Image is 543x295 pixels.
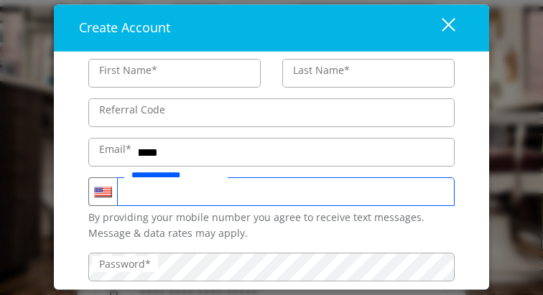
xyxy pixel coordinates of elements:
[88,210,455,242] div: By providing your mobile number you agree to receive text messages. Message & data rates may apply.
[282,59,455,88] input: Lastname
[88,177,117,206] div: Country
[88,98,455,127] input: ReferralCode
[286,62,357,78] label: Last Name*
[92,141,139,157] label: Email*
[425,17,454,39] div: close dialog
[88,59,261,88] input: FirstName
[88,138,455,167] input: Email
[92,256,158,272] label: Password*
[88,253,455,281] input: Password
[92,102,172,118] label: Referral Code
[415,13,464,42] button: close dialog
[79,19,170,36] span: Create Account
[92,62,164,78] label: First Name*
